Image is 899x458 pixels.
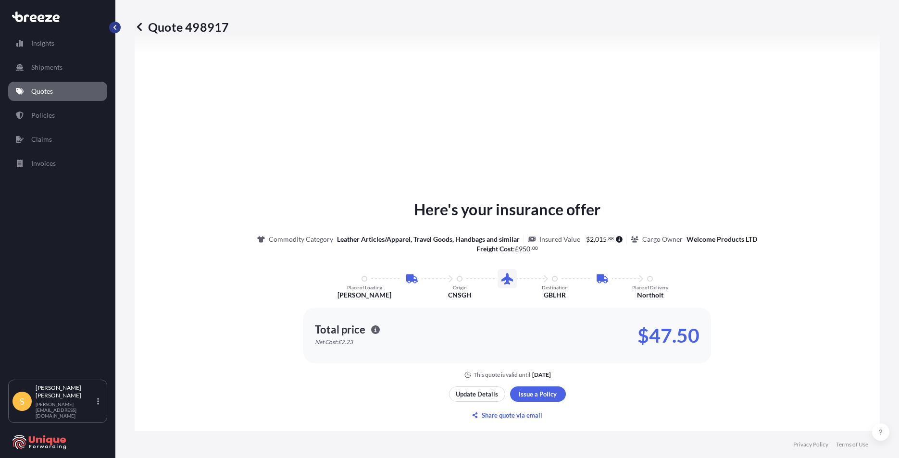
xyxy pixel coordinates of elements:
p: Commodity Category [269,235,333,244]
p: Place of Delivery [632,285,668,290]
button: Issue a Policy [510,386,566,402]
p: Shipments [31,62,62,72]
span: . [607,237,608,240]
span: £ [515,246,519,252]
button: Update Details [449,386,505,402]
p: Place of Loading [347,285,382,290]
p: Policies [31,111,55,120]
a: Shipments [8,58,107,77]
p: Share quote via email [482,410,542,420]
span: 2 [590,236,594,243]
p: Insured Value [539,235,580,244]
p: Welcome Products LTD [687,235,757,244]
p: Total price [315,325,365,334]
p: Destination [542,285,568,290]
span: 00 [532,247,538,250]
p: Invoices [31,159,56,168]
p: [DATE] [532,371,551,379]
p: Claims [31,135,52,144]
a: Insights [8,34,107,53]
span: 015 [595,236,607,243]
a: Policies [8,106,107,125]
span: 950 [519,246,530,252]
p: Insights [31,38,54,48]
span: 88 [608,237,614,240]
p: GBLHR [544,290,566,300]
a: Terms of Use [836,441,868,448]
p: : [476,244,538,254]
p: Quotes [31,87,53,96]
p: Cargo Owner [642,235,683,244]
p: Quote 498917 [135,19,229,35]
b: Freight Cost [476,245,513,253]
img: organization-logo [12,434,67,450]
p: [PERSON_NAME] [PERSON_NAME] [36,384,95,399]
p: Northolt [637,290,663,300]
p: Here's your insurance offer [414,198,600,221]
a: Quotes [8,82,107,101]
p: Issue a Policy [519,389,557,399]
p: $47.50 [637,328,699,343]
p: CNSGH [448,290,472,300]
p: Leather Articles/Apparel, Travel Goods, Handbags and similar [337,235,520,244]
a: Invoices [8,154,107,173]
a: Claims [8,130,107,149]
button: Share quote via email [449,408,566,423]
p: Net Cost: £2.23 [315,338,353,346]
p: Origin [453,285,467,290]
a: Privacy Policy [793,441,828,448]
p: This quote is valid until [474,371,530,379]
span: S [20,396,25,406]
p: [PERSON_NAME][EMAIL_ADDRESS][DOMAIN_NAME] [36,401,95,419]
span: , [594,236,595,243]
span: . [531,247,532,250]
span: $ [586,236,590,243]
p: [PERSON_NAME] [337,290,391,300]
p: Update Details [456,389,498,399]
